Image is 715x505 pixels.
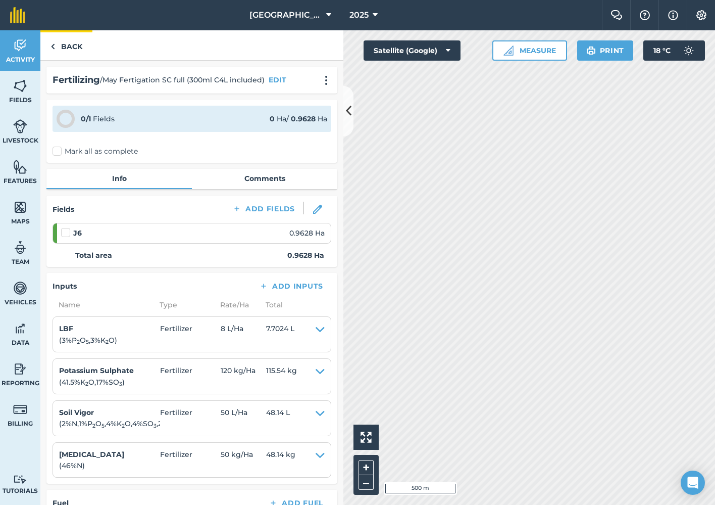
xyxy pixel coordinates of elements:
[266,365,297,388] span: 115.54 kg
[349,9,369,21] span: 2025
[59,365,160,376] h4: Potassium Sulphate
[92,423,95,429] sub: 2
[266,449,295,472] span: 48.14 kg
[313,205,322,214] img: svg+xml;base64,PHN2ZyB3aWR0aD0iMTgiIGhlaWdodD0iMTgiIHZpZXdCb3g9IjAgMCAxOCAxOCIgZmlsbD0ibm9uZSIgeG...
[492,40,567,61] button: Measure
[86,339,89,345] sub: 5
[13,402,27,417] img: svg+xml;base64,PD94bWwgdmVyc2lvbj0iMS4wIiBlbmNvZGluZz0idXRmLTgiPz4KPCEtLSBHZW5lcmF0b3I6IEFkb2JlIE...
[249,9,322,21] span: [GEOGRAPHIC_DATA]
[320,75,332,85] img: svg+xml;base64,PHN2ZyB4bWxucz0iaHR0cDovL3d3dy53My5vcmcvMjAwMC9zdmciIHdpZHRoPSIyMCIgaGVpZ2h0PSIyNC...
[154,423,157,429] sub: 3
[73,227,82,239] strong: J6
[668,9,678,21] img: svg+xml;base64,PHN2ZyB4bWxucz0iaHR0cDovL3d3dy53My5vcmcvMjAwMC9zdmciIHdpZHRoPSIxNyIgaGVpZ2h0PSIxNy...
[13,38,27,53] img: svg+xml;base64,PD94bWwgdmVyc2lvbj0iMS4wIiBlbmNvZGluZz0idXRmLTgiPz4KPCEtLSBHZW5lcmF0b3I6IEFkb2JlIE...
[270,114,275,123] strong: 0
[59,407,325,430] summary: Soil Vigor(2%N,1%P2O5,4%K2O,4%SO3,2%B,2%Zn,0.6%Mo)Fertilizer50 L/Ha48.14 L
[46,169,192,188] a: Info
[13,321,27,336] img: svg+xml;base64,PD94bWwgdmVyc2lvbj0iMS4wIiBlbmNvZGluZz0idXRmLTgiPz4KPCEtLSBHZW5lcmF0b3I6IEFkb2JlIE...
[503,45,514,56] img: Ruler icon
[653,40,671,61] span: 18 ° C
[59,460,160,471] p: ( 46 % N )
[291,114,316,123] strong: 0.9628
[59,449,325,472] summary: [MEDICAL_DATA](46%N)Fertilizer50 kg/Ha48.14 kg
[13,200,27,215] img: svg+xml;base64,PHN2ZyB4bWxucz0iaHR0cDovL3d3dy53My5vcmcvMjAwMC9zdmciIHdpZHRoPSI1NiIgaGVpZ2h0PSI2MC...
[10,7,25,23] img: fieldmargin Logo
[85,381,88,387] sub: 2
[59,323,325,346] summary: LBF(3%P2O5,3%K2O)Fertilizer8 L/Ha7.7024 L
[221,407,266,430] span: 50 L / Ha
[13,240,27,255] img: svg+xml;base64,PD94bWwgdmVyc2lvbj0iMS4wIiBlbmNvZGluZz0idXRmLTgiPz4KPCEtLSBHZW5lcmF0b3I6IEFkb2JlIE...
[192,169,337,188] a: Comments
[269,74,286,85] button: EDIT
[287,250,324,261] strong: 0.9628 Ha
[643,40,705,61] button: 18 °C
[221,365,266,388] span: 120 kg / Ha
[224,202,303,216] button: Add Fields
[13,78,27,94] img: svg+xml;base64,PHN2ZyB4bWxucz0iaHR0cDovL3d3dy53My5vcmcvMjAwMC9zdmciIHdpZHRoPSI1NiIgaGVpZ2h0PSI2MC...
[160,449,221,472] span: Fertilizer
[59,449,160,460] h4: [MEDICAL_DATA]
[160,407,221,430] span: Fertilizer
[361,432,372,443] img: Four arrows, one pointing top left, one top right, one bottom right and the last bottom left
[81,113,115,124] div: Fields
[81,114,91,123] strong: 0 / 1
[13,119,27,134] img: svg+xml;base64,PD94bWwgdmVyc2lvbj0iMS4wIiBlbmNvZGluZz0idXRmLTgiPz4KPCEtLSBHZW5lcmF0b3I6IEFkb2JlIE...
[610,10,623,20] img: Two speech bubbles overlapping with the left bubble in the forefront
[59,323,160,334] h4: LBF
[13,159,27,174] img: svg+xml;base64,PHN2ZyB4bWxucz0iaHR0cDovL3d3dy53My5vcmcvMjAwMC9zdmciIHdpZHRoPSI1NiIgaGVpZ2h0PSI2MC...
[53,299,154,310] span: Name
[101,423,105,429] sub: 5
[359,460,374,475] button: +
[639,10,651,20] img: A question mark icon
[100,74,265,85] span: / May Fertigation SC full (300ml C4L included)
[221,449,266,472] span: 50 kg / Ha
[53,281,77,292] h4: Inputs
[289,227,325,239] span: 0.9628 Ha
[53,204,74,215] h4: Fields
[59,365,325,388] summary: Potassium Sulphate(41.5%K2O,17%SO3)Fertilizer120 kg/Ha115.54 kg
[53,146,138,157] label: Mark all as complete
[122,423,125,429] sub: 2
[695,10,707,20] img: A cog icon
[59,377,160,388] p: ( 41.5 % K O , 17 % SO )
[13,361,27,377] img: svg+xml;base64,PD94bWwgdmVyc2lvbj0iMS4wIiBlbmNvZGluZz0idXRmLTgiPz4KPCEtLSBHZW5lcmF0b3I6IEFkb2JlIE...
[214,299,260,310] span: Rate/ Ha
[681,471,705,495] div: Open Intercom Messenger
[251,279,331,293] button: Add Inputs
[106,339,109,345] sub: 2
[160,323,221,346] span: Fertilizer
[154,299,214,310] span: Type
[266,407,290,430] span: 48.14 L
[13,475,27,484] img: svg+xml;base64,PD94bWwgdmVyc2lvbj0iMS4wIiBlbmNvZGluZz0idXRmLTgiPz4KPCEtLSBHZW5lcmF0b3I6IEFkb2JlIE...
[270,113,327,124] div: Ha / Ha
[59,407,160,418] h4: Soil Vigor
[59,418,160,429] p: ( 2 % N , 1 % P O , 4 % K O , 4 % SO , 2 % B , 2 % Zn , 0.6 % Mo )
[221,323,266,346] span: 8 L / Ha
[75,250,112,261] strong: Total area
[59,335,160,346] p: ( 3 % P O , 3 % K O )
[679,40,699,61] img: svg+xml;base64,PD94bWwgdmVyc2lvbj0iMS4wIiBlbmNvZGluZz0idXRmLTgiPz4KPCEtLSBHZW5lcmF0b3I6IEFkb2JlIE...
[13,281,27,296] img: svg+xml;base64,PD94bWwgdmVyc2lvbj0iMS4wIiBlbmNvZGluZz0idXRmLTgiPz4KPCEtLSBHZW5lcmF0b3I6IEFkb2JlIE...
[40,30,92,60] a: Back
[577,40,634,61] button: Print
[359,475,374,490] button: –
[260,299,283,310] span: Total
[77,339,80,345] sub: 2
[586,44,596,57] img: svg+xml;base64,PHN2ZyB4bWxucz0iaHR0cDovL3d3dy53My5vcmcvMjAwMC9zdmciIHdpZHRoPSIxOSIgaGVpZ2h0PSIyNC...
[364,40,461,61] button: Satellite (Google)
[119,381,122,387] sub: 3
[53,73,100,87] h2: Fertilizing
[266,323,294,346] span: 7.7024 L
[160,365,221,388] span: Fertilizer
[50,40,55,53] img: svg+xml;base64,PHN2ZyB4bWxucz0iaHR0cDovL3d3dy53My5vcmcvMjAwMC9zdmciIHdpZHRoPSI5IiBoZWlnaHQ9IjI0Ii...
